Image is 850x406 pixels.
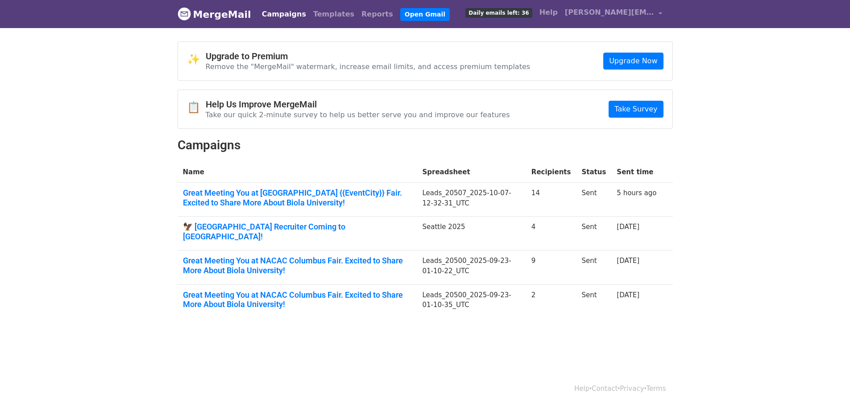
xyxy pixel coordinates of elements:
a: MergeMail [178,5,251,24]
a: Help [536,4,561,21]
p: Take our quick 2-minute survey to help us better serve you and improve our features [206,110,510,119]
a: Help [574,385,589,393]
td: 4 [526,217,576,250]
a: Campaigns [258,5,310,23]
span: Daily emails left: 36 [465,8,532,18]
a: [PERSON_NAME][EMAIL_ADDRESS][PERSON_NAME][DOMAIN_NAME] [561,4,666,25]
td: 14 [526,183,576,217]
img: MergeMail logo [178,7,191,21]
span: [PERSON_NAME][EMAIL_ADDRESS][PERSON_NAME][DOMAIN_NAME] [565,7,654,18]
td: 2 [526,284,576,318]
a: Great Meeting You at [GEOGRAPHIC_DATA] {{EventCity}} Fair. Excited to Share More About Biola Univ... [183,188,412,207]
td: Sent [576,217,611,250]
td: Leads_20500_2025-09-23-01-10-35_UTC [417,284,526,318]
a: Privacy [620,385,644,393]
td: 9 [526,250,576,284]
a: Take Survey [609,101,663,118]
td: Seattle 2025 [417,217,526,250]
a: Reports [358,5,397,23]
span: 📋 [187,101,206,114]
a: Daily emails left: 36 [462,4,535,21]
a: [DATE] [617,223,639,231]
a: Great Meeting You at NACAC Columbus Fair. Excited to Share More About Biola University! [183,256,412,275]
a: Terms [646,385,666,393]
a: Templates [310,5,358,23]
a: 🦅 [GEOGRAPHIC_DATA] Recruiter Coming to [GEOGRAPHIC_DATA]! [183,222,412,241]
th: Recipients [526,162,576,183]
a: Upgrade Now [603,53,663,70]
th: Spreadsheet [417,162,526,183]
a: Open Gmail [400,8,450,21]
th: Status [576,162,611,183]
td: Sent [576,250,611,284]
td: Leads_20500_2025-09-23-01-10-22_UTC [417,250,526,284]
a: Contact [592,385,618,393]
a: [DATE] [617,257,639,265]
p: Remove the "MergeMail" watermark, increase email limits, and access premium templates [206,62,531,71]
td: Leads_20507_2025-10-07-12-32-31_UTC [417,183,526,217]
th: Name [178,162,417,183]
h4: Help Us Improve MergeMail [206,99,510,110]
a: [DATE] [617,291,639,299]
td: Sent [576,183,611,217]
h4: Upgrade to Premium [206,51,531,62]
td: Sent [576,284,611,318]
h2: Campaigns [178,138,673,153]
span: ✨ [187,53,206,66]
th: Sent time [611,162,662,183]
a: 5 hours ago [617,189,656,197]
a: Great Meeting You at NACAC Columbus Fair. Excited to Share More About Biola University! [183,290,412,309]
